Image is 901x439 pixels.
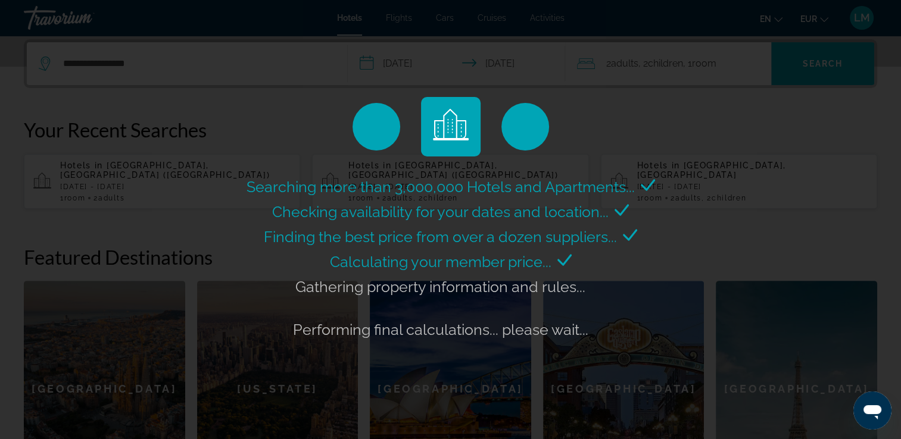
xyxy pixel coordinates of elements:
span: Finding the best price from over a dozen suppliers... [264,228,617,246]
span: Checking availability for your dates and location... [272,203,609,221]
span: Performing final calculations... please wait... [293,321,588,338]
span: Calculating your member price... [330,253,551,271]
iframe: Bouton de lancement de la fenêtre de messagerie [853,391,891,429]
span: Gathering property information and rules... [295,278,585,296]
span: Searching more than 3,000,000 Hotels and Apartments... [247,178,635,196]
